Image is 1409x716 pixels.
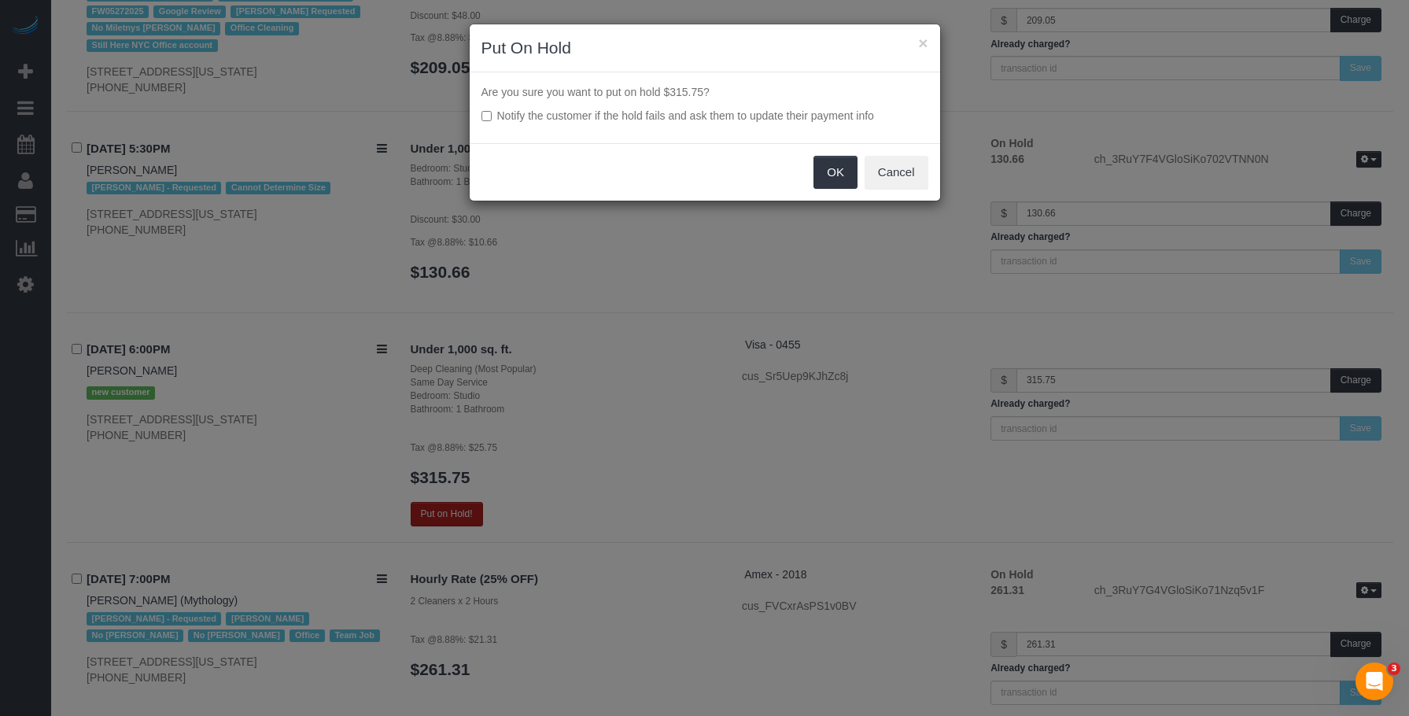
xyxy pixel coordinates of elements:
input: Notify the customer if the hold fails and ask them to update their payment info [481,111,492,121]
iframe: Intercom live chat [1356,662,1393,700]
button: OK [813,156,858,189]
span: Are you sure you want to put on hold $315.75? [481,86,710,98]
h3: Put On Hold [481,36,928,60]
button: × [918,35,928,51]
sui-modal: Put On Hold [470,24,940,201]
span: 3 [1388,662,1400,675]
label: Notify the customer if the hold fails and ask them to update their payment info [481,108,928,124]
button: Cancel [865,156,928,189]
